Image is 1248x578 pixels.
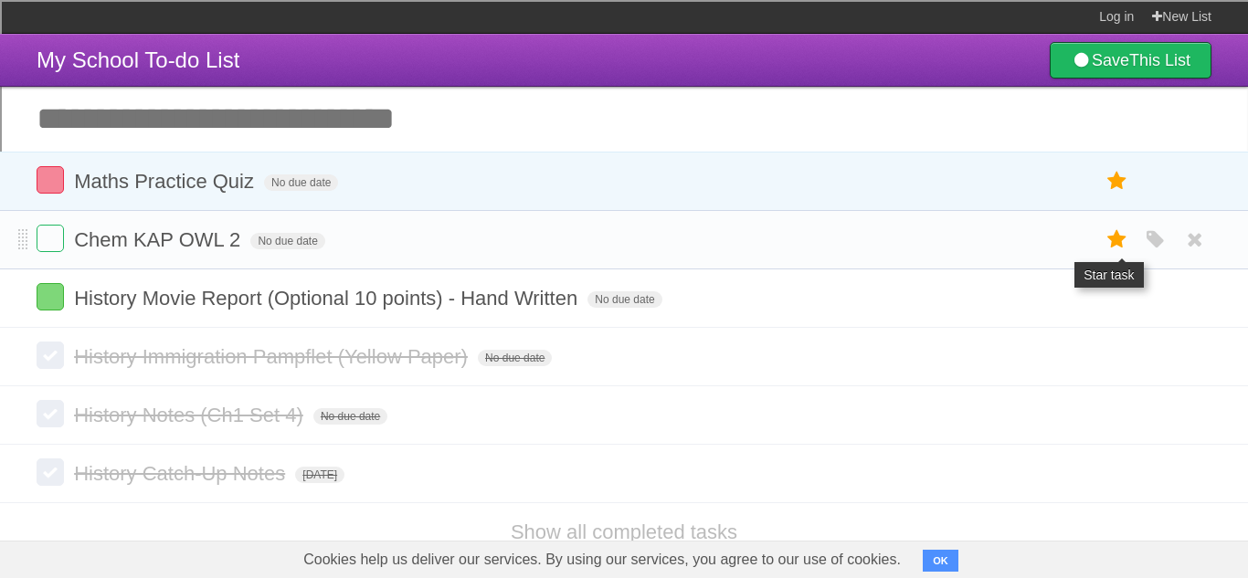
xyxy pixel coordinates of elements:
span: No due date [478,350,552,366]
span: History Catch-Up Notes [74,462,290,485]
div: Options [7,108,1241,124]
span: Cookies help us deliver our services. By using our services, you agree to our use of cookies. [285,541,919,578]
b: This List [1129,51,1190,69]
label: Done [37,342,64,369]
div: Sort New > Old [7,58,1241,75]
label: Star task [1100,166,1135,196]
span: History Notes (Ch1 Set 4) [74,404,308,426]
a: Show all completed tasks [511,520,737,543]
a: SaveThis List [1050,42,1211,79]
div: Sign out [7,124,1241,141]
span: No due date [264,174,338,191]
div: Home [7,7,382,24]
span: No due date [313,408,387,425]
span: History Movie Report (Optional 10 points) - Hand Written [74,287,582,310]
span: [DATE] [295,467,344,483]
label: Star task [1100,225,1135,255]
label: Done [37,166,64,194]
span: My School To-do List [37,47,239,72]
label: Done [37,283,64,310]
label: Done [37,225,64,252]
span: Chem KAP OWL 2 [74,228,245,251]
div: Sort A > Z [7,42,1241,58]
div: Delete [7,91,1241,108]
label: Done [37,458,64,486]
div: Move To ... [7,75,1241,91]
span: History Immigration Pampflet (Yellow Paper) [74,345,472,368]
label: Done [37,400,64,427]
span: No due date [587,291,661,308]
span: No due date [250,233,324,249]
button: OK [923,550,958,572]
span: Maths Practice Quiz [74,170,259,193]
